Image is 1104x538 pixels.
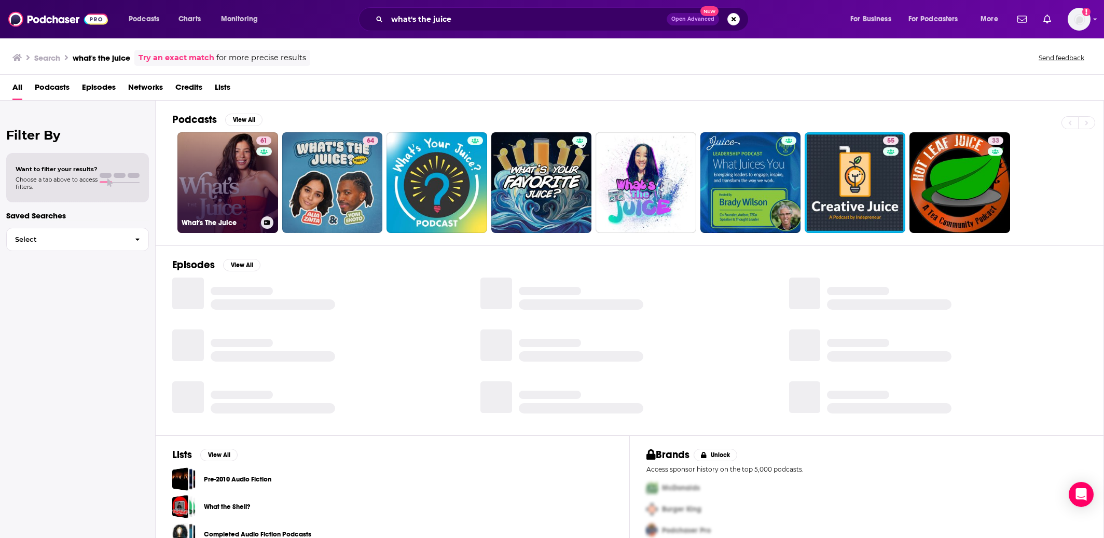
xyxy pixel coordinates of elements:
[671,17,714,22] span: Open Advanced
[172,113,217,126] h2: Podcasts
[175,79,202,100] a: Credits
[902,11,973,27] button: open menu
[121,11,173,27] button: open menu
[1039,10,1055,28] a: Show notifications dropdown
[368,7,758,31] div: Search podcasts, credits, & more...
[172,113,263,126] a: PodcastsView All
[172,467,196,491] a: Pre-2010 Audio Fiction
[34,53,60,63] h3: Search
[367,136,374,146] span: 64
[16,165,98,173] span: Want to filter your results?
[16,176,98,190] span: Choose a tab above to access filters.
[223,259,260,271] button: View All
[6,128,149,143] h2: Filter By
[177,132,278,233] a: 61What's The Juice
[883,136,899,145] a: 55
[662,484,700,492] span: McDonalds
[387,11,667,27] input: Search podcasts, credits, & more...
[139,52,214,64] a: Try an exact match
[73,53,130,63] h3: what's the juice
[1068,8,1091,31] span: Logged in as Ashley_Beenen
[82,79,116,100] a: Episodes
[172,448,238,461] a: ListsView All
[988,136,1003,145] a: 33
[221,12,258,26] span: Monitoring
[1068,8,1091,31] img: User Profile
[129,12,159,26] span: Podcasts
[667,13,719,25] button: Open AdvancedNew
[642,477,662,499] img: First Pro Logo
[7,236,127,243] span: Select
[973,11,1011,27] button: open menu
[200,449,238,461] button: View All
[662,505,701,514] span: Burger King
[204,474,271,485] a: Pre-2010 Audio Fiction
[6,228,149,251] button: Select
[172,11,207,27] a: Charts
[646,448,689,461] h2: Brands
[282,132,383,233] a: 64
[8,9,108,29] img: Podchaser - Follow, Share and Rate Podcasts
[6,211,149,220] p: Saved Searches
[214,11,271,27] button: open menu
[225,114,263,126] button: View All
[12,79,22,100] a: All
[992,136,999,146] span: 33
[805,132,905,233] a: 55
[981,12,998,26] span: More
[887,136,894,146] span: 55
[172,258,260,271] a: EpisodesView All
[260,136,267,146] span: 61
[1013,10,1031,28] a: Show notifications dropdown
[172,448,192,461] h2: Lists
[1082,8,1091,16] svg: Add a profile image
[1069,482,1094,507] div: Open Intercom Messenger
[646,465,1087,473] p: Access sponsor history on the top 5,000 podcasts.
[128,79,163,100] a: Networks
[204,501,250,513] a: What the Shell?
[1036,53,1087,62] button: Send feedback
[172,495,196,518] a: What the Shell?
[700,6,719,16] span: New
[178,12,201,26] span: Charts
[908,12,958,26] span: For Podcasters
[216,52,306,64] span: for more precise results
[642,499,662,520] img: Second Pro Logo
[182,218,257,227] h3: What's The Juice
[172,258,215,271] h2: Episodes
[694,449,738,461] button: Unlock
[363,136,378,145] a: 64
[215,79,230,100] a: Lists
[909,132,1010,233] a: 33
[256,136,271,145] a: 61
[843,11,904,27] button: open menu
[850,12,891,26] span: For Business
[1068,8,1091,31] button: Show profile menu
[35,79,70,100] a: Podcasts
[662,526,711,535] span: Podchaser Pro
